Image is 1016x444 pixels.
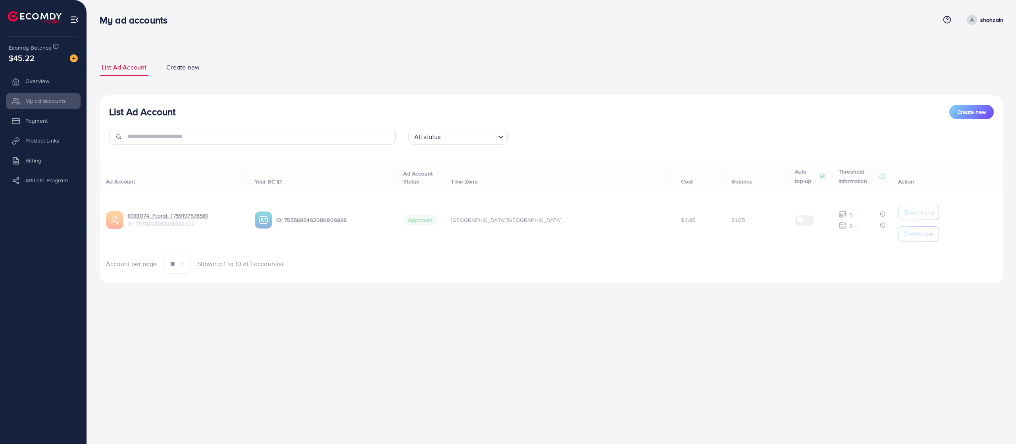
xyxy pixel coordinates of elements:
[949,105,994,119] button: Create new
[8,11,62,23] img: logo
[964,15,1003,25] a: shahzain
[109,106,175,118] h3: List Ad Account
[980,15,1003,25] p: shahzain
[408,129,508,145] div: Search for option
[70,15,79,24] img: menu
[100,14,174,26] h3: My ad accounts
[443,129,495,143] input: Search for option
[413,131,443,143] span: All status
[102,63,146,72] span: List Ad Account
[166,63,200,72] span: Create new
[9,44,52,52] span: Ecomdy Balance
[957,108,986,116] span: Create new
[70,54,78,62] img: image
[9,52,35,64] span: $45.22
